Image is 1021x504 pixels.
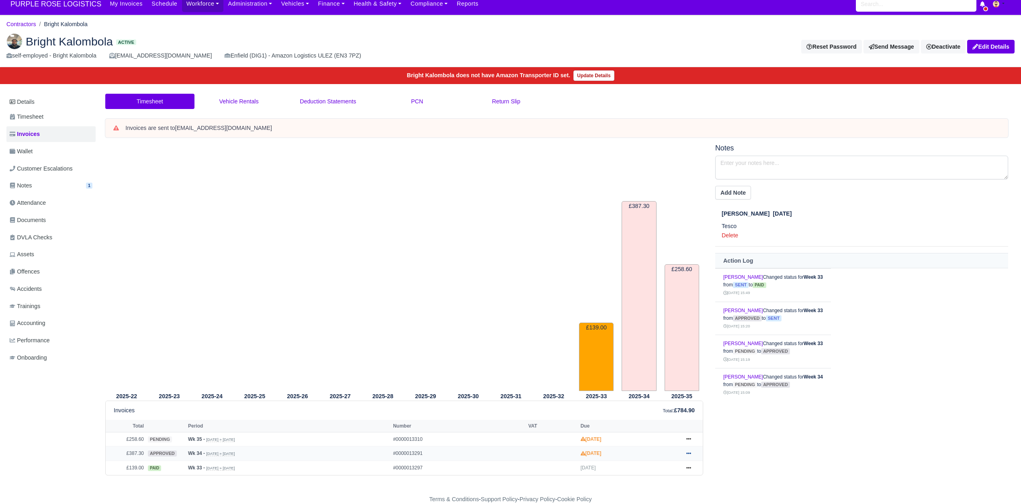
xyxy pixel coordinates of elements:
th: 2025-26 [276,391,319,401]
td: #0000013291 [391,446,526,461]
strong: Week 33 [804,341,823,346]
span: Notes [10,181,32,190]
td: £139.00 [579,323,614,391]
td: £139.00 [106,461,146,475]
small: [DATE] » [DATE] [206,437,235,442]
span: Trainings [10,302,40,311]
th: 2025-35 [661,391,703,401]
span: 1 [86,183,92,189]
a: Vehicle Rentals [194,94,284,109]
a: Support Policy [481,496,518,502]
td: £387.30 [622,201,656,391]
a: [PERSON_NAME] [723,274,763,280]
strong: Week 33 [804,308,823,313]
a: Contractors [6,21,36,27]
a: Delete [722,232,738,239]
a: Assets [6,247,96,262]
span: Accidents [10,284,42,294]
a: Return Slip [462,94,551,109]
th: 2025-33 [575,391,618,401]
span: DVLA Checks [10,233,52,242]
iframe: Chat Widget [876,411,1021,504]
a: Attendance [6,195,96,211]
th: Due [579,420,679,432]
a: Terms & Conditions [429,496,479,502]
a: Wallet [6,144,96,159]
span: Timesheet [10,112,43,121]
a: [PERSON_NAME] [723,374,763,380]
th: 2025-32 [532,391,575,401]
li: Bright Kalombola [36,20,88,29]
th: 2025-27 [319,391,361,401]
td: £387.30 [106,446,146,461]
span: paid [753,282,766,288]
span: Documents [10,216,46,225]
strong: [DATE] [581,451,602,456]
th: Action Log [715,253,1008,268]
span: Accounting [10,319,45,328]
th: 2025-25 [233,391,276,401]
span: approved [761,382,790,388]
a: PCN [372,94,462,109]
span: Invoices [10,130,40,139]
th: VAT [526,420,579,432]
th: 2025-28 [362,391,404,401]
strong: Week 34 [804,374,823,380]
th: Number [391,420,526,432]
th: 2025-23 [148,391,190,401]
small: Total [663,408,673,413]
div: Bright Kalombola [0,27,1021,67]
th: 2025-34 [618,391,660,401]
span: Assets [10,250,34,259]
button: Reset Password [801,40,861,53]
span: Bright Kalombola [26,36,113,47]
td: #0000013310 [391,432,526,446]
span: Attendance [10,198,46,208]
span: Active [116,39,136,45]
strong: Wk 33 - [188,465,205,471]
span: [PERSON_NAME] [722,210,769,217]
strong: Wk 34 - [188,451,205,456]
span: Onboarding [10,353,47,362]
a: Send Message [863,40,919,53]
td: #0000013297 [391,461,526,475]
div: Enfield (DIG1) - Amazon Logistics ULEZ (EN3 7PZ) [225,51,361,60]
h5: Notes [715,144,1008,152]
a: Timesheet [6,109,96,125]
a: Deactivate [921,40,966,53]
a: Offences [6,264,96,280]
a: Invoices [6,126,96,142]
strong: [EMAIL_ADDRESS][DOMAIN_NAME] [175,125,272,131]
div: [DATE] [722,209,1008,218]
td: £258.60 [665,264,699,391]
strong: £784.90 [674,407,695,413]
span: pending [733,382,757,388]
th: 2025-24 [191,391,233,401]
span: pending [733,348,757,354]
span: approved [148,451,177,457]
div: self-employed - Bright Kalombola [6,51,96,60]
span: sent [766,315,782,321]
a: Details [6,95,96,109]
a: Notes 1 [6,178,96,193]
small: [DATE] » [DATE] [206,466,235,471]
span: Offences [10,267,40,276]
a: Edit Details [967,40,1015,53]
td: Changed status for from to [715,368,831,401]
a: Onboarding [6,350,96,366]
a: Accounting [6,315,96,331]
a: Timesheet [105,94,194,109]
th: 2025-29 [404,391,447,401]
strong: Wk 35 - [188,436,205,442]
span: approved [733,315,762,321]
div: [EMAIL_ADDRESS][DOMAIN_NAME] [109,51,212,60]
p: Tesco [722,222,1008,231]
small: [DATE] 15:49 [723,290,750,295]
a: [PERSON_NAME] [723,341,763,346]
strong: Week 33 [804,274,823,280]
a: [PERSON_NAME] [723,308,763,313]
strong: [DATE] [581,436,602,442]
div: Invoices are sent to [125,124,1000,132]
a: Accidents [6,281,96,297]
